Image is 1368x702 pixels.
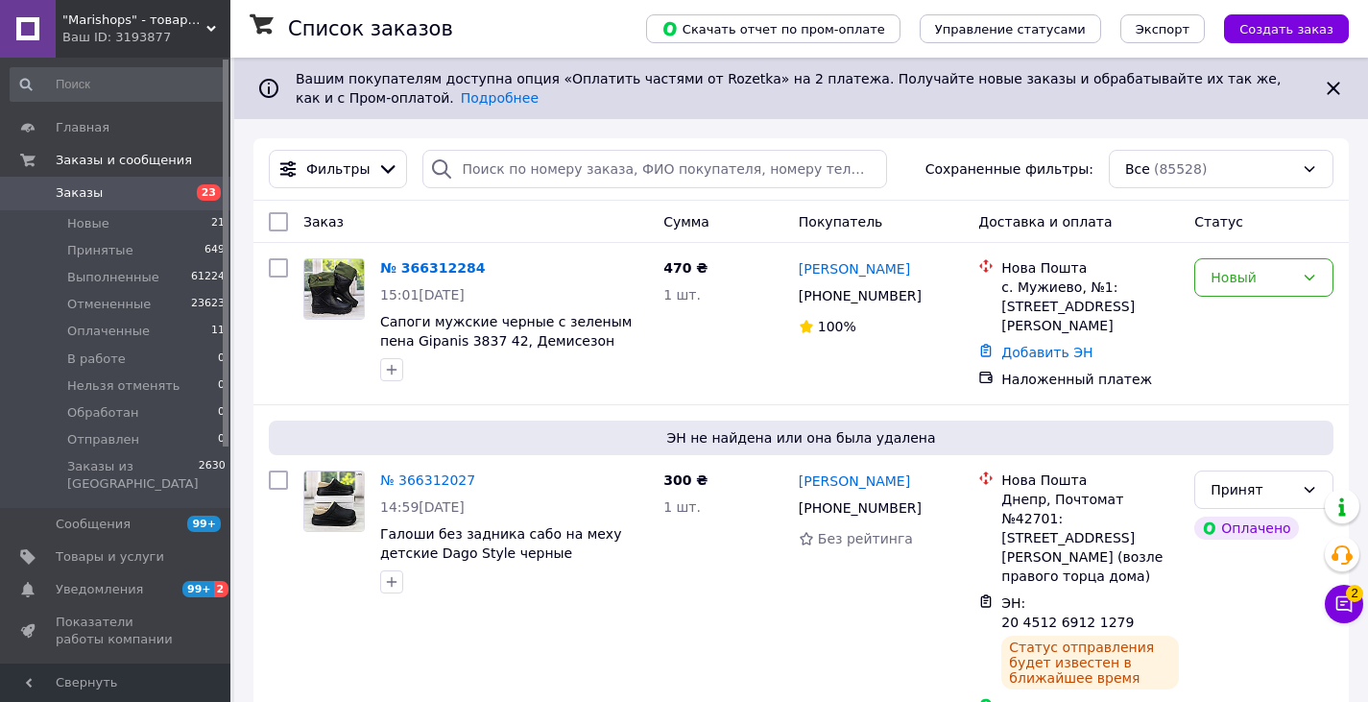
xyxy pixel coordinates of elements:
[1211,267,1294,288] div: Новый
[211,323,225,340] span: 11
[1239,22,1333,36] span: Создать заказ
[67,323,150,340] span: Оплаченные
[214,581,229,597] span: 2
[303,258,365,320] a: Фото товару
[304,259,364,319] img: Фото товару
[1001,278,1179,335] div: с. Мужиево, №1: [STREET_ADDRESS][PERSON_NAME]
[1120,14,1205,43] button: Экспорт
[663,214,709,230] span: Сумма
[1125,159,1150,179] span: Все
[1154,161,1207,177] span: (85528)
[1211,479,1294,500] div: Принят
[663,499,701,515] span: 1 шт.
[1001,258,1179,278] div: Нова Пошта
[303,471,365,532] a: Фото товару
[10,67,227,102] input: Поиск
[1001,471,1179,490] div: Нова Пошта
[380,314,632,368] a: Сапоги мужские черные с зеленым пена Gipanis 3837 42, Демисезон Зима
[67,242,133,259] span: Принятые
[306,159,370,179] span: Фильтры
[67,351,126,368] span: В работе
[191,269,225,286] span: 61224
[303,214,344,230] span: Заказ
[1001,370,1179,389] div: Наложенный платеж
[67,377,180,395] span: Нельзя отменять
[67,215,109,232] span: Новые
[304,472,364,531] img: Фото товару
[663,260,708,276] span: 470 ₴
[56,152,192,169] span: Заказы и сообщения
[380,287,465,303] span: 15:01[DATE]
[799,259,910,278] a: [PERSON_NAME]
[288,17,453,40] h1: Список заказов
[56,548,164,566] span: Товары и услуги
[218,351,225,368] span: 0
[182,581,214,597] span: 99+
[1194,214,1243,230] span: Статус
[204,242,225,259] span: 649
[1001,595,1134,630] span: ЭН: 20 4512 6912 1279
[422,150,887,188] input: Поиск по номеру заказа, ФИО покупателя, номеру телефона, Email, номеру накладной
[663,287,701,303] span: 1 шт.
[380,499,465,515] span: 14:59[DATE]
[218,404,225,422] span: 0
[197,184,221,201] span: 23
[56,516,131,533] span: Сообщения
[56,119,109,136] span: Главная
[799,500,922,516] span: [PHONE_NUMBER]
[818,531,913,546] span: Без рейтинга
[1194,517,1298,540] div: Оплачено
[661,20,885,37] span: Скачать отчет по пром-оплате
[380,260,485,276] a: № 366312284
[56,614,178,648] span: Показатели работы компании
[218,377,225,395] span: 0
[818,319,856,334] span: 100%
[920,14,1101,43] button: Управление статусами
[646,14,900,43] button: Скачать отчет по пром-оплате
[296,71,1281,106] span: Вашим покупателям доступна опция «Оплатить частями от Rozetka» на 2 платежа. Получайте новые зака...
[1001,636,1179,690] div: Статус отправления будет известен в ближайшее время
[67,269,159,286] span: Выполненные
[56,581,143,598] span: Уведомления
[199,458,226,493] span: 2630
[663,472,708,488] span: 300 ₴
[461,90,539,106] a: Подробнее
[1001,345,1092,360] a: Добавить ЭН
[935,22,1086,36] span: Управление статусами
[1136,22,1189,36] span: Экспорт
[799,214,883,230] span: Покупатель
[978,214,1112,230] span: Доставка и оплата
[191,296,225,313] span: 23623
[67,296,151,313] span: Отмененные
[211,215,225,232] span: 21
[1325,585,1363,623] button: Чат с покупателем2
[62,12,206,29] span: "Marishops" - товары для всей семьи.
[1346,585,1363,602] span: 2
[799,472,910,491] a: [PERSON_NAME]
[62,29,230,46] div: Ваш ID: 3193877
[1205,20,1349,36] a: Создать заказ
[1001,490,1179,586] div: Днепр, Почтомат №42701: [STREET_ADDRESS][PERSON_NAME] (возле правого торца дома)
[67,404,138,422] span: Обработан
[276,428,1326,448] span: ЭН не найдена или она была удалена
[67,431,139,448] span: Отправлен
[799,288,922,303] span: [PHONE_NUMBER]
[218,431,225,448] span: 0
[380,526,621,561] a: Галоши без задника сабо на меху детские Dago Style черные
[187,516,221,532] span: 99+
[1224,14,1349,43] button: Создать заказ
[380,472,475,488] a: № 366312027
[56,184,103,202] span: Заказы
[67,458,199,493] span: Заказы из [GEOGRAPHIC_DATA]
[925,159,1093,179] span: Сохраненные фильтры:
